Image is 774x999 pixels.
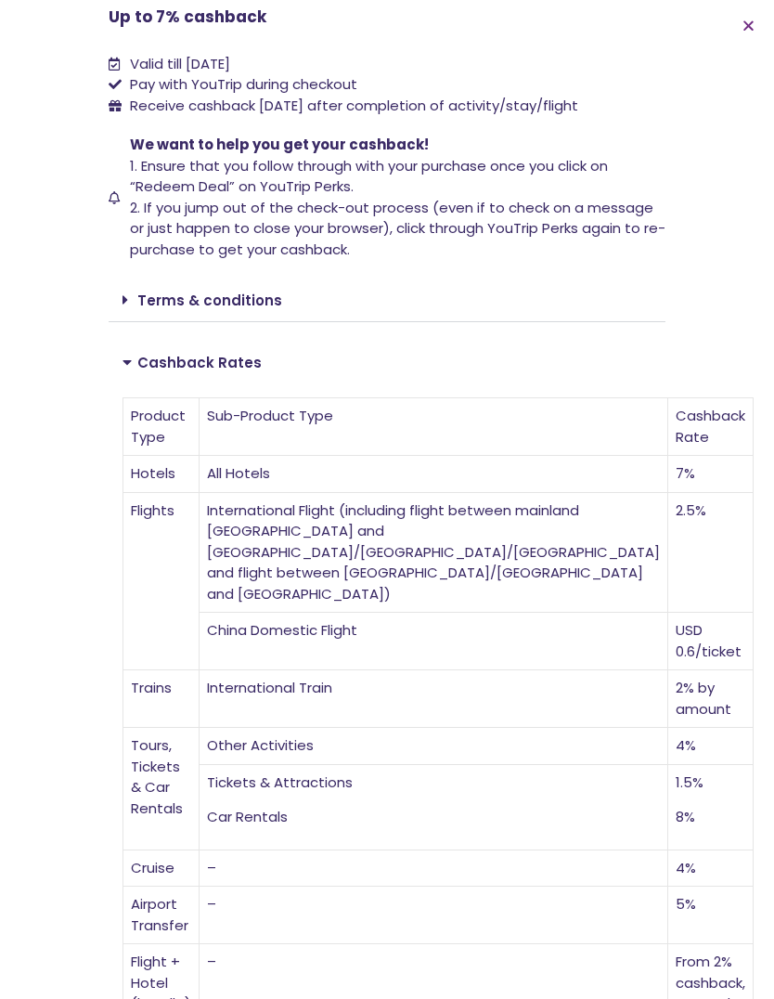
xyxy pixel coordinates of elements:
[137,291,282,310] a: Terms & conditions
[123,670,200,728] td: Trains
[207,772,660,794] p: Tickets & Attractions
[123,887,200,944] td: Airport Transfer
[137,353,262,372] a: Cashback Rates
[200,456,668,493] td: All Hotels
[676,772,745,794] p: 1.5%
[200,398,668,456] td: Sub-Product Type
[200,850,668,888] td: –
[109,279,665,322] div: Terms & conditions
[207,807,288,826] span: Car Rentals
[123,456,200,493] td: Hotels
[742,19,755,32] a: Close
[668,456,754,493] td: 7%
[668,887,754,944] td: 5%
[109,6,266,28] b: Up to 7% cashback
[676,807,695,826] span: 8%
[200,887,668,944] td: –
[130,54,230,73] span: Valid till [DATE]
[109,341,665,383] div: Cashback Rates
[123,398,200,456] td: Product Type
[668,613,754,670] td: USD 0.6/ticket
[200,728,668,765] td: Other Activities
[668,493,754,614] td: 2.5%
[123,728,200,850] td: Tours, Tickets & Car Rentals
[200,613,668,670] td: China Domestic Flight
[123,493,200,671] td: Flights
[668,398,754,456] td: Cashback Rate
[125,74,357,96] span: Pay with YouTrip during checkout
[668,670,754,728] td: 2% by amount
[130,135,429,154] span: We want to help you get your cashback!
[130,156,608,197] span: 1. Ensure that you follow through with your purchase once you click on “Redeem Deal” on YouTrip P...
[130,198,665,259] span: 2. If you jump out of the check-out process (even if to check on a message or just happen to clos...
[130,96,578,115] span: Receive cashback [DATE] after completion of activity/stay/flight
[668,850,754,888] td: 4%
[200,670,668,728] td: International Train
[123,850,200,888] td: Cruise
[668,728,754,765] td: 4%
[200,493,668,614] td: International Flight (including flight between mainland [GEOGRAPHIC_DATA] and [GEOGRAPHIC_DATA]/[...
